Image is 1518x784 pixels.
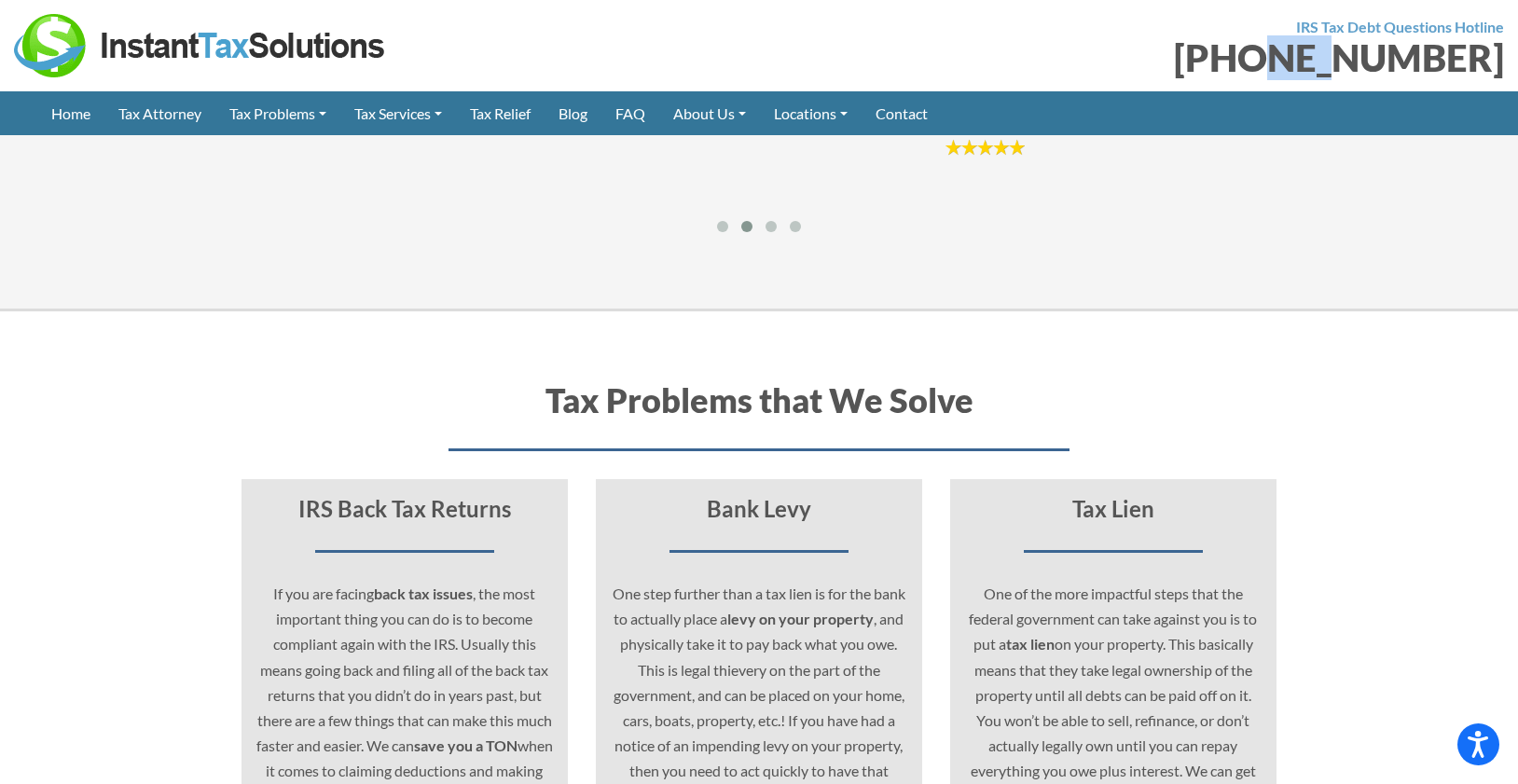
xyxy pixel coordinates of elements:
[241,377,1276,451] h2: Tax Problems that We Solve
[414,736,517,754] strong: save you a TON
[601,91,659,135] a: FAQ
[215,91,340,135] a: Tax Problems
[862,91,942,135] a: Contact
[545,91,601,135] a: Blog
[1006,635,1055,653] strong: tax lien
[945,138,1025,157] img: Stars
[456,91,545,135] a: Tax Relief
[1296,18,1504,35] strong: IRS Tax Debt Questions Hotline
[37,91,104,135] a: Home
[14,14,387,77] img: Instant Tax Solutions Logo
[14,34,387,52] a: Instant Tax Solutions Logo
[255,493,554,553] a: IRS Back Tax Returns
[374,585,473,602] strong: back tax issues
[104,91,215,135] a: Tax Attorney
[727,610,874,627] strong: levy on your property
[773,39,1504,76] div: [PHONE_NUMBER]
[659,91,760,135] a: About Us
[610,493,908,553] a: Bank Levy
[340,91,456,135] a: Tax Services
[964,493,1263,553] a: Tax Lien
[760,91,862,135] a: Locations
